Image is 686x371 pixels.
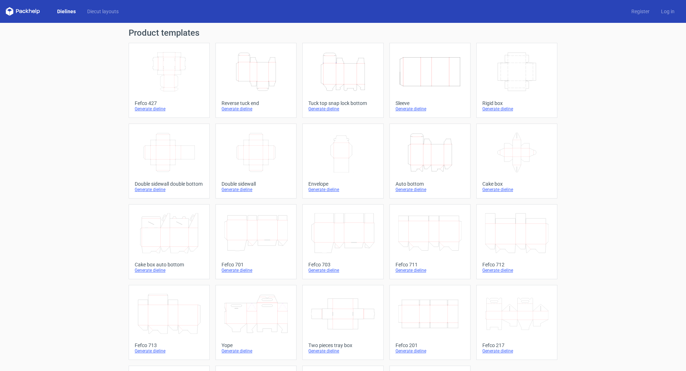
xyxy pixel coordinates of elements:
div: Fefco 712 [482,262,551,267]
div: Fefco 201 [396,342,464,348]
div: Reverse tuck end [222,100,290,106]
div: Fefco 427 [135,100,204,106]
div: Double sidewall double bottom [135,181,204,187]
a: Log in [655,8,680,15]
a: Tuck top snap lock bottomGenerate dieline [302,43,383,118]
div: Generate dieline [308,187,377,192]
div: Tuck top snap lock bottom [308,100,377,106]
div: Generate dieline [135,187,204,192]
a: Register [626,8,655,15]
div: Yope [222,342,290,348]
div: Double sidewall [222,181,290,187]
a: Cake boxGenerate dieline [476,124,557,199]
div: Cake box [482,181,551,187]
div: Generate dieline [135,348,204,354]
div: Generate dieline [308,267,377,273]
div: Fefco 713 [135,342,204,348]
a: Reverse tuck endGenerate dieline [215,43,297,118]
a: Fefco 427Generate dieline [129,43,210,118]
div: Rigid box [482,100,551,106]
div: Generate dieline [308,348,377,354]
div: Generate dieline [482,348,551,354]
a: Two pieces tray boxGenerate dieline [302,285,383,360]
a: Fefco 712Generate dieline [476,204,557,279]
h1: Product templates [129,29,557,37]
div: Generate dieline [396,106,464,112]
div: Generate dieline [396,348,464,354]
div: Generate dieline [222,348,290,354]
a: Fefco 703Generate dieline [302,204,383,279]
div: Generate dieline [222,187,290,192]
a: Fefco 217Generate dieline [476,285,557,360]
a: Double sidewallGenerate dieline [215,124,297,199]
div: Generate dieline [222,267,290,273]
a: Dielines [51,8,81,15]
a: EnvelopeGenerate dieline [302,124,383,199]
div: Generate dieline [482,106,551,112]
div: Fefco 711 [396,262,464,267]
div: Sleeve [396,100,464,106]
a: Rigid boxGenerate dieline [476,43,557,118]
div: Auto bottom [396,181,464,187]
div: Generate dieline [482,267,551,273]
div: Generate dieline [135,267,204,273]
div: Fefco 217 [482,342,551,348]
a: SleeveGenerate dieline [389,43,471,118]
a: Fefco 711Generate dieline [389,204,471,279]
a: Fefco 701Generate dieline [215,204,297,279]
div: Fefco 703 [308,262,377,267]
div: Generate dieline [135,106,204,112]
a: Auto bottomGenerate dieline [389,124,471,199]
div: Generate dieline [308,106,377,112]
a: Cake box auto bottomGenerate dieline [129,204,210,279]
div: Generate dieline [222,106,290,112]
div: Generate dieline [396,187,464,192]
a: Double sidewall double bottomGenerate dieline [129,124,210,199]
div: Two pieces tray box [308,342,377,348]
div: Generate dieline [396,267,464,273]
a: Fefco 201Generate dieline [389,285,471,360]
div: Generate dieline [482,187,551,192]
div: Envelope [308,181,377,187]
a: YopeGenerate dieline [215,285,297,360]
a: Fefco 713Generate dieline [129,285,210,360]
div: Cake box auto bottom [135,262,204,267]
div: Fefco 701 [222,262,290,267]
a: Diecut layouts [81,8,124,15]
